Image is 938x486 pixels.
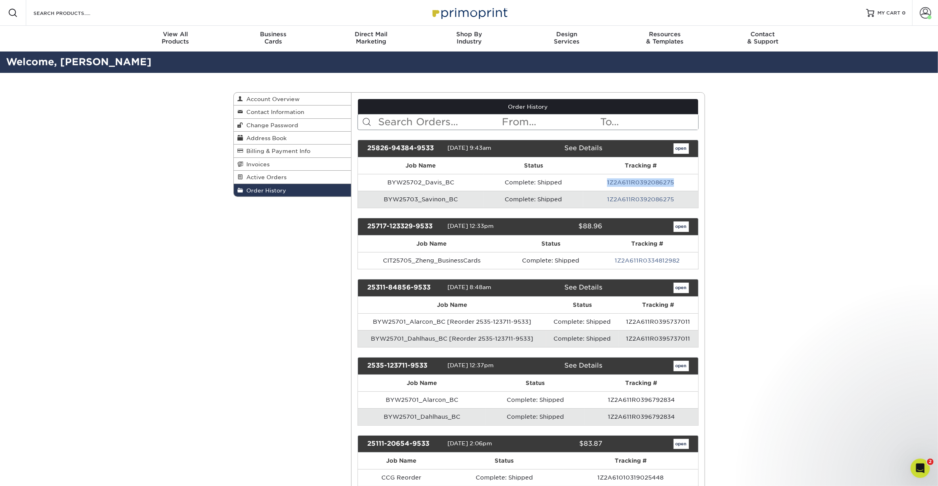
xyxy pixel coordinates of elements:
[518,26,616,52] a: DesignServices
[911,459,930,478] iframe: Intercom live chat
[878,10,901,17] span: MY CART
[518,31,616,38] span: Design
[777,310,938,464] iframe: Intercom notifications message
[714,31,812,38] span: Contact
[420,31,518,38] span: Shop By
[616,31,714,45] div: & Templates
[616,26,714,52] a: Resources& Templates
[127,31,225,45] div: Products
[127,26,225,52] a: View AllProducts
[927,459,934,465] span: 2
[902,10,906,16] span: 0
[322,26,420,52] a: Direct MailMarketing
[714,31,812,45] div: & Support
[224,26,322,52] a: BusinessCards
[420,31,518,45] div: Industry
[224,31,322,38] span: Business
[33,8,111,18] input: SEARCH PRODUCTS.....
[518,31,616,45] div: Services
[420,26,518,52] a: Shop ByIndustry
[714,26,812,52] a: Contact& Support
[429,4,510,21] img: Primoprint
[322,31,420,45] div: Marketing
[224,31,322,45] div: Cards
[616,31,714,38] span: Resources
[127,31,225,38] span: View All
[322,31,420,38] span: Direct Mail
